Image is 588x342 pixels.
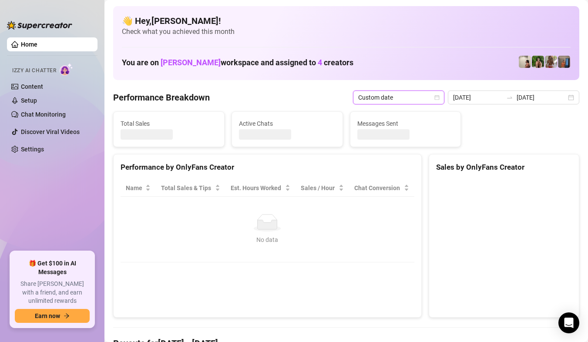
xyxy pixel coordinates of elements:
[129,235,406,245] div: No data
[558,312,579,333] div: Open Intercom Messenger
[35,312,60,319] span: Earn now
[436,161,572,173] div: Sales by OnlyFans Creator
[121,161,414,173] div: Performance by OnlyFans Creator
[161,58,221,67] span: [PERSON_NAME]
[21,146,44,153] a: Settings
[21,83,43,90] a: Content
[357,119,454,128] span: Messages Sent
[519,56,531,68] img: Ralphy
[161,183,213,193] span: Total Sales & Tips
[7,21,72,30] img: logo-BBDzfeDw.svg
[239,119,336,128] span: Active Chats
[122,15,571,27] h4: 👋 Hey, [PERSON_NAME] !
[318,58,322,67] span: 4
[15,309,90,323] button: Earn nowarrow-right
[12,67,56,75] span: Izzy AI Chatter
[358,91,439,104] span: Custom date
[21,41,37,48] a: Home
[64,313,70,319] span: arrow-right
[21,111,66,118] a: Chat Monitoring
[517,93,566,102] input: End date
[15,280,90,305] span: Share [PERSON_NAME] with a friend, and earn unlimited rewards
[434,95,440,100] span: calendar
[349,180,414,197] th: Chat Conversion
[453,93,503,102] input: Start date
[558,56,570,68] img: Wayne
[122,27,571,37] span: Check what you achieved this month
[296,180,349,197] th: Sales / Hour
[545,56,557,68] img: Nathaniel
[21,128,80,135] a: Discover Viral Videos
[122,58,353,67] h1: You are on workspace and assigned to creators
[126,183,144,193] span: Name
[21,97,37,104] a: Setup
[15,259,90,276] span: 🎁 Get $100 in AI Messages
[532,56,544,68] img: Nathaniel
[121,180,156,197] th: Name
[156,180,225,197] th: Total Sales & Tips
[231,183,283,193] div: Est. Hours Worked
[121,119,217,128] span: Total Sales
[301,183,336,193] span: Sales / Hour
[506,94,513,101] span: swap-right
[506,94,513,101] span: to
[60,63,73,76] img: AI Chatter
[354,183,402,193] span: Chat Conversion
[113,91,210,104] h4: Performance Breakdown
